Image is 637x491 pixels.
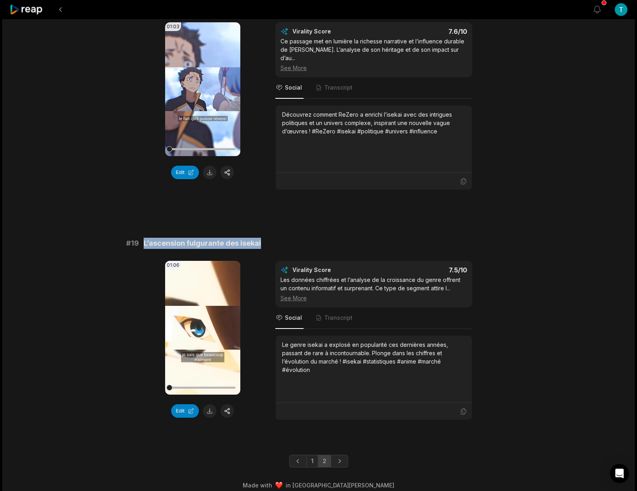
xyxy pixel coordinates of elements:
[306,455,318,468] a: Page 1
[382,27,467,35] div: 7.6 /10
[324,84,353,92] span: Transcript
[275,77,472,99] nav: Tabs
[282,340,466,374] div: Le genre isekai a explosé en popularité ces dernières années, passant de rare à incontournable. P...
[171,166,199,179] button: Edit
[292,266,378,274] div: Virality Score
[610,464,629,483] div: Open Intercom Messenger
[289,455,348,468] ul: Pagination
[282,110,466,135] div: Découvrez comment ReZero a enrichi l’isekai avec des intrigues politiques et un univers complexe,...
[324,314,353,322] span: Transcript
[285,314,302,322] span: Social
[281,276,467,302] div: Les données chiffrées et l’analyse de la croissance du genre offrent un contenu informatif et sur...
[331,455,348,468] a: Next page
[382,266,467,274] div: 7.5 /10
[275,482,282,489] img: heart emoji
[318,455,331,468] a: Page 2 is your current page
[275,307,472,329] nav: Tabs
[292,27,378,35] div: Virality Score
[281,37,467,72] div: Ce passage met en lumière la richesse narrative et l’influence durable de [PERSON_NAME]. L’analys...
[126,238,139,249] span: # 19
[285,84,302,92] span: Social
[281,294,467,302] div: See More
[171,404,199,418] button: Edit
[165,261,240,395] video: Your browser does not support mp4 format.
[144,238,261,249] span: L’ascension fulgurante des isekai
[10,481,627,489] div: Made with in [GEOGRAPHIC_DATA][PERSON_NAME]
[289,455,307,468] a: Previous page
[281,64,467,72] div: See More
[165,22,240,156] video: Your browser does not support mp4 format.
